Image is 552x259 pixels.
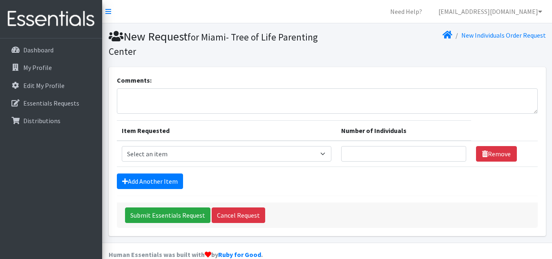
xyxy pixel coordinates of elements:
a: Remove [476,146,517,162]
p: Dashboard [23,46,54,54]
a: Dashboard [3,42,99,58]
a: Need Help? [384,3,429,20]
h1: New Request [109,29,324,58]
a: Cancel Request [212,207,265,223]
a: Edit My Profile [3,77,99,94]
img: HumanEssentials [3,5,99,33]
input: Submit Essentials Request [125,207,210,223]
label: Comments: [117,75,152,85]
a: Add Another Item [117,173,183,189]
a: Essentials Requests [3,95,99,111]
small: for Miami- Tree of Life Parenting Center [109,31,318,57]
p: Edit My Profile [23,81,65,90]
p: Essentials Requests [23,99,79,107]
strong: Human Essentials was built with by . [109,250,263,259]
a: My Profile [3,59,99,76]
a: Ruby for Good [218,250,261,259]
p: Distributions [23,117,60,125]
p: My Profile [23,63,52,72]
a: New Individuals Order Request [461,31,546,39]
a: Distributions [3,113,99,129]
th: Item Requested [117,121,336,141]
th: Number of Individuals [336,121,471,141]
a: [EMAIL_ADDRESS][DOMAIN_NAME] [432,3,549,20]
